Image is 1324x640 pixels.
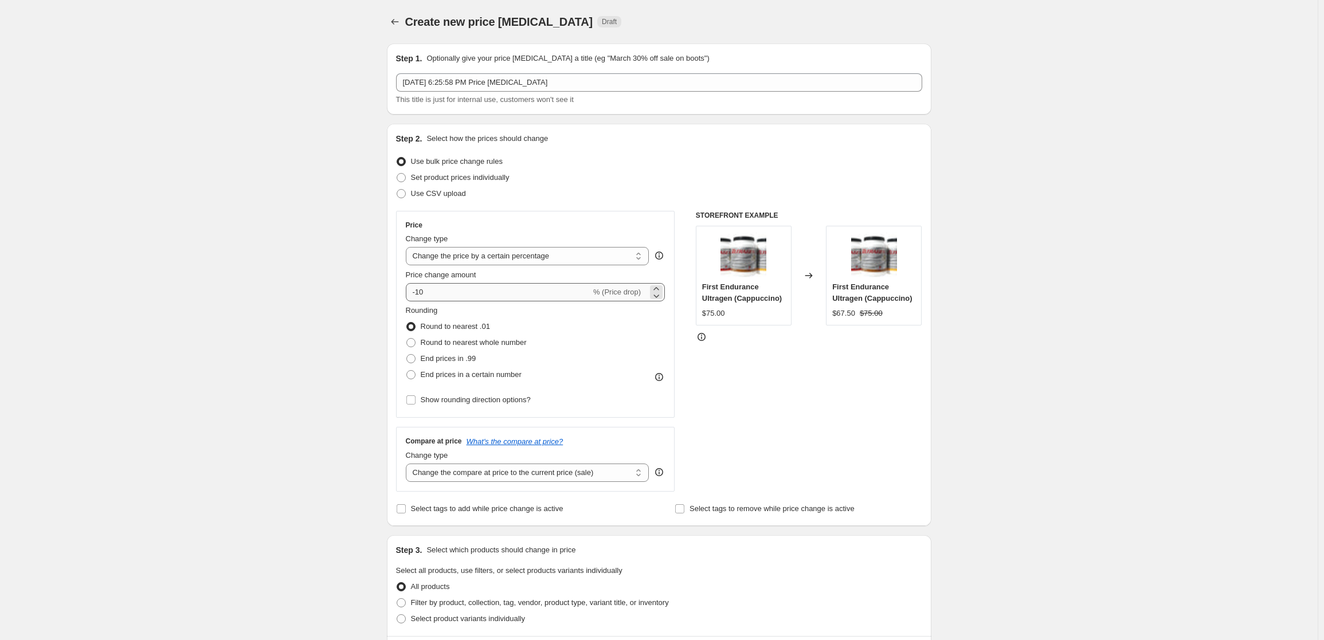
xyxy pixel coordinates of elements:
[851,232,897,278] img: df486636bad0b99ffe53ad869f8f73d7_80x.jpg
[411,173,510,182] span: Set product prices individually
[411,582,450,591] span: All products
[406,451,448,460] span: Change type
[602,17,617,26] span: Draft
[421,395,531,404] span: Show rounding direction options?
[406,221,422,230] h3: Price
[702,308,725,319] div: $75.00
[653,250,665,261] div: help
[467,437,563,446] button: What's the compare at price?
[411,189,466,198] span: Use CSV upload
[690,504,855,513] span: Select tags to remove while price change is active
[387,14,403,30] button: Price change jobs
[426,133,548,144] p: Select how the prices should change
[406,270,476,279] span: Price change amount
[406,283,591,301] input: -15
[421,354,476,363] span: End prices in .99
[421,322,490,331] span: Round to nearest .01
[406,306,438,315] span: Rounding
[405,15,593,28] span: Create new price [MEDICAL_DATA]
[653,466,665,478] div: help
[411,614,525,623] span: Select product variants individually
[396,73,922,92] input: 30% off holiday sale
[396,95,574,104] span: This title is just for internal use, customers won't see it
[396,544,422,556] h2: Step 3.
[406,437,462,446] h3: Compare at price
[411,157,503,166] span: Use bulk price change rules
[860,308,883,319] strike: $75.00
[406,234,448,243] span: Change type
[396,566,622,575] span: Select all products, use filters, or select products variants individually
[426,53,709,64] p: Optionally give your price [MEDICAL_DATA] a title (eg "March 30% off sale on boots")
[832,282,912,303] span: First Endurance Ultragen (Cappuccino)
[593,288,641,296] span: % (Price drop)
[421,338,527,347] span: Round to nearest whole number
[411,504,563,513] span: Select tags to add while price change is active
[832,308,855,319] div: $67.50
[396,133,422,144] h2: Step 2.
[426,544,575,556] p: Select which products should change in price
[421,370,522,379] span: End prices in a certain number
[702,282,782,303] span: First Endurance Ultragen (Cappuccino)
[411,598,669,607] span: Filter by product, collection, tag, vendor, product type, variant title, or inventory
[396,53,422,64] h2: Step 1.
[696,211,922,220] h6: STOREFRONT EXAMPLE
[720,232,766,278] img: df486636bad0b99ffe53ad869f8f73d7_80x.jpg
